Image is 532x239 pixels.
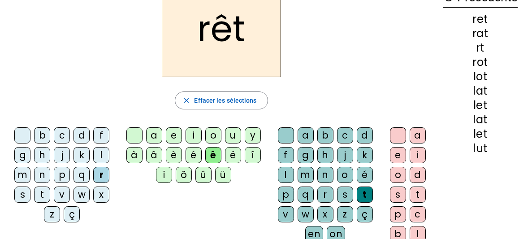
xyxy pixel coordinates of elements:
div: é [357,167,373,183]
div: s [14,187,30,203]
div: g [298,147,314,163]
div: s [337,187,353,203]
div: lat [443,114,518,125]
div: x [93,187,109,203]
div: a [146,127,162,143]
div: ç [357,206,373,222]
div: q [74,167,90,183]
div: ê [205,147,221,163]
div: m [298,167,314,183]
div: ret [443,14,518,25]
div: rot [443,57,518,68]
div: lat [443,86,518,96]
div: let [443,129,518,139]
div: p [390,206,406,222]
div: u [225,127,241,143]
div: â [146,147,162,163]
div: lut [443,143,518,154]
div: k [357,147,373,163]
div: n [317,167,333,183]
div: q [298,187,314,203]
div: ü [215,167,231,183]
div: c [410,206,426,222]
div: w [298,206,314,222]
div: d [74,127,90,143]
div: rat [443,28,518,39]
mat-icon: close [182,96,190,104]
div: s [390,187,406,203]
div: v [54,187,70,203]
div: e [166,127,182,143]
div: c [337,127,353,143]
div: i [186,127,202,143]
div: à [126,147,143,163]
div: k [74,147,90,163]
div: j [337,147,353,163]
div: l [278,167,294,183]
div: n [34,167,50,183]
span: Effacer les sélections [194,95,256,106]
div: h [34,147,50,163]
div: v [278,206,294,222]
div: ë [225,147,241,163]
div: lot [443,71,518,82]
div: i [410,147,426,163]
div: e [390,147,406,163]
div: p [54,167,70,183]
div: ô [176,167,192,183]
div: ï [156,167,172,183]
div: l [93,147,109,163]
div: û [195,167,212,183]
div: c [54,127,70,143]
div: h [317,147,333,163]
div: let [443,100,518,111]
div: o [205,127,221,143]
div: t [357,187,373,203]
div: o [390,167,406,183]
div: é [186,147,202,163]
div: t [410,187,426,203]
div: a [410,127,426,143]
div: rt [443,43,518,53]
div: f [278,147,294,163]
div: è [166,147,182,163]
div: o [337,167,353,183]
div: z [44,206,60,222]
div: p [278,187,294,203]
div: r [93,167,109,183]
div: f [93,127,109,143]
div: a [298,127,314,143]
div: m [14,167,30,183]
div: d [410,167,426,183]
div: x [317,206,333,222]
div: g [14,147,30,163]
div: y [245,127,261,143]
div: ç [64,206,80,222]
div: j [54,147,70,163]
div: d [357,127,373,143]
div: r [317,187,333,203]
div: î [245,147,261,163]
div: b [317,127,333,143]
div: z [337,206,353,222]
div: t [34,187,50,203]
div: w [74,187,90,203]
button: Effacer les sélections [175,91,268,109]
div: b [34,127,50,143]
